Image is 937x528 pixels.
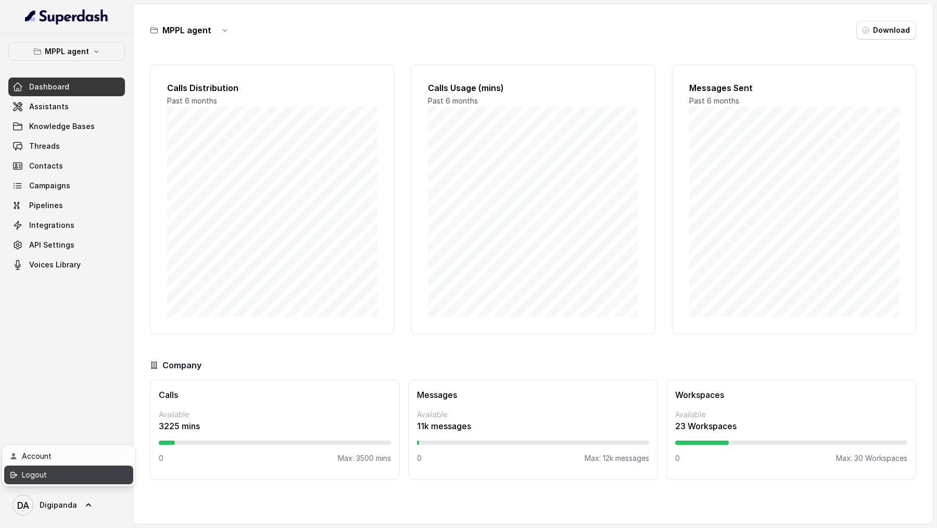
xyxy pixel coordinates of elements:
text: DA [17,500,29,511]
div: Account [22,450,110,462]
div: Logout [22,469,110,481]
span: Digipanda [40,500,77,510]
a: Digipanda [8,491,125,520]
div: Digipanda [2,445,135,486]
